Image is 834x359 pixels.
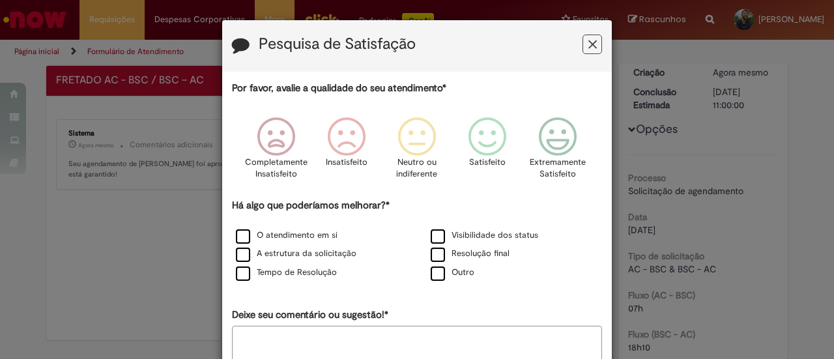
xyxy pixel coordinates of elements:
label: A estrutura da solicitação [236,248,356,260]
label: Pesquisa de Satisfação [259,36,416,53]
label: Visibilidade dos status [431,229,538,242]
label: Tempo de Resolução [236,266,337,279]
label: O atendimento em si [236,229,338,242]
div: Insatisfeito [313,108,380,197]
label: Outro [431,266,474,279]
div: Neutro ou indiferente [384,108,450,197]
div: Extremamente Satisfeito [525,108,591,197]
label: Deixe seu comentário ou sugestão!* [232,308,388,322]
div: Satisfeito [454,108,521,197]
p: Extremamente Satisfeito [530,156,586,180]
p: Insatisfeito [326,156,367,169]
div: Há algo que poderíamos melhorar?* [232,199,602,283]
p: Completamente Insatisfeito [245,156,308,180]
label: Por favor, avalie a qualidade do seu atendimento* [232,81,446,95]
label: Resolução final [431,248,510,260]
p: Satisfeito [469,156,506,169]
p: Neutro ou indiferente [394,156,440,180]
div: Completamente Insatisfeito [242,108,309,197]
